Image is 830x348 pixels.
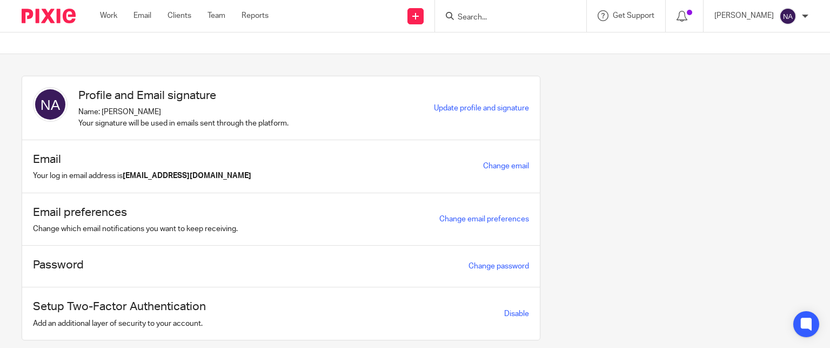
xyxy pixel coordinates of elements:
[123,172,251,180] b: [EMAIL_ADDRESS][DOMAIN_NAME]
[33,298,206,315] h1: Setup Two-Factor Authentication
[33,224,238,234] p: Change which email notifications you want to keep receiving.
[168,10,191,21] a: Clients
[613,12,654,19] span: Get Support
[100,10,117,21] a: Work
[22,9,76,23] img: Pixie
[33,170,251,181] p: Your log in email address is
[207,10,225,21] a: Team
[78,87,289,104] h1: Profile and Email signature
[33,151,251,168] h1: Email
[434,104,529,112] a: Update profile and signature
[78,107,289,129] p: Name: [PERSON_NAME] Your signature will be used in emails sent through the platform.
[242,10,269,21] a: Reports
[33,87,68,122] img: svg%3E
[468,262,529,270] a: Change password
[439,215,529,223] a: Change email preferences
[33,318,206,329] p: Add an additional layer of security to your account.
[33,204,238,221] h1: Email preferences
[33,257,84,273] h1: Password
[714,10,774,21] p: [PERSON_NAME]
[457,13,554,23] input: Search
[133,10,151,21] a: Email
[483,162,529,170] a: Change email
[504,310,529,318] a: Disable
[779,8,796,25] img: svg%3E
